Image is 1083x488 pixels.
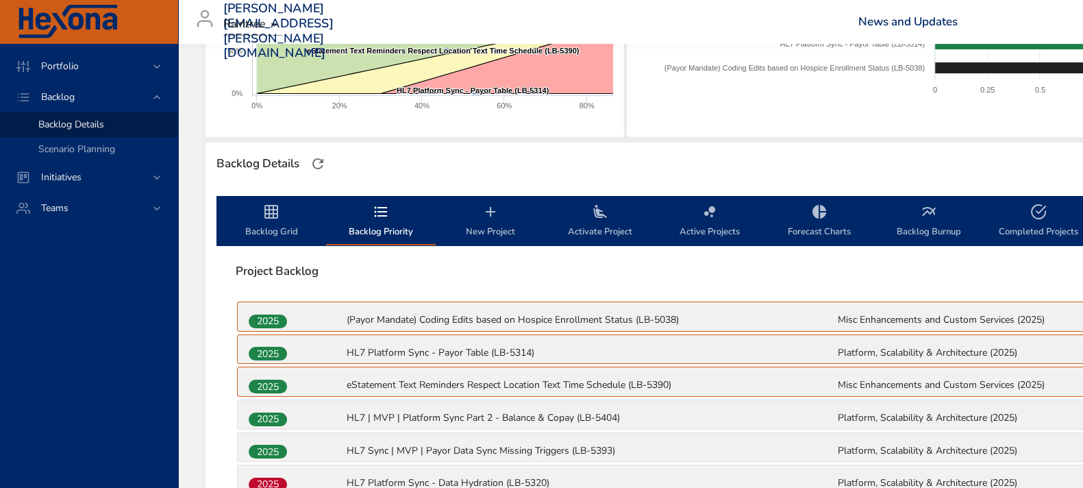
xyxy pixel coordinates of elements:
[232,89,242,97] text: 0%
[663,204,756,240] span: Active Projects
[347,378,835,392] p: eStatement Text Reminders Respect Location Text Time Schedule (LB-5390)
[249,380,287,394] span: 2025
[397,86,549,95] text: HL7 Platform Sync - Payor Table (LB-5314)
[249,380,287,393] div: 2025
[308,154,328,174] button: Refresh Page
[980,86,995,94] text: 0.25
[223,1,334,60] h3: [PERSON_NAME][EMAIL_ADDRESS][PERSON_NAME][DOMAIN_NAME]
[249,445,287,459] div: 2025
[347,346,835,360] p: HL7 Platform Sync - Payor Table (LB-5314)
[16,5,119,39] img: Hexona
[30,171,92,184] span: Initiatives
[553,204,647,240] span: Activate Project
[249,314,287,328] span: 2025
[334,204,427,240] span: Backlog Priority
[38,118,104,131] span: Backlog Details
[882,204,975,240] span: Backlog Burnup
[38,143,115,156] span: Scenario Planning
[225,204,318,240] span: Backlog Grid
[30,202,79,215] span: Teams
[347,411,835,425] p: HL7 | MVP | Platform Sync Part 2 - Balance & Copay (LB-5404)
[307,47,580,55] text: eStatement Text Reminders Respect Location Text Time Schedule (LB-5390)
[30,60,90,73] span: Portfolio
[347,444,835,458] p: HL7 Sync | MVP | Payor Data Sync Missing Triggers (LB-5393)
[30,90,86,103] span: Backlog
[249,445,287,459] span: 2025
[444,204,537,240] span: New Project
[347,313,835,327] p: (Payor Mandate) Coding Edits based on Hospice Enrollment Status (LB-5038)
[580,101,595,110] text: 80%
[249,412,287,426] span: 2025
[249,347,287,361] span: 2025
[773,204,866,240] span: Forecast Charts
[212,153,303,175] div: Backlog Details
[332,101,347,110] text: 20%
[251,101,262,110] text: 0%
[414,101,430,110] text: 40%
[664,64,925,72] text: (Payor Mandate) Coding Edits based on Hospice Enrollment Status (LB-5038)
[858,14,958,29] a: News and Updates
[249,347,287,361] div: 2025
[933,86,937,94] text: 0
[1035,86,1045,94] text: 0.5
[223,14,282,36] div: Raintree
[497,101,512,110] text: 60%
